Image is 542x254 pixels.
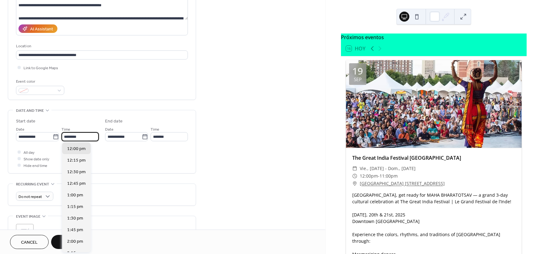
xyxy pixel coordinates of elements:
div: AI Assistant [30,26,53,33]
span: Link to Google Maps [24,65,58,71]
span: vie., [DATE] - dom., [DATE] [360,165,416,172]
span: 12:15 pm [67,157,86,164]
div: sep [354,77,362,82]
div: Próximos eventos [341,34,527,41]
button: Save [51,235,83,249]
span: Do not repeat [19,193,42,200]
span: Show date only [24,156,49,163]
span: Date [105,126,114,133]
span: - [378,172,380,180]
span: 1:00 pm [67,192,83,199]
span: 12:30 pm [67,169,86,175]
span: 2:00 pm [67,238,83,245]
button: Cancel [10,235,49,249]
span: Hide end time [24,163,47,169]
div: ​ [352,180,357,187]
a: [GEOGRAPHIC_DATA] [STREET_ADDRESS] [360,180,445,187]
span: Cancel [21,239,38,246]
span: Time [151,126,159,133]
span: 12:00pm [360,172,378,180]
div: 19 [352,66,363,76]
div: ; [16,224,34,241]
span: All day [24,149,35,156]
div: The Great India Festival [GEOGRAPHIC_DATA] [346,154,522,162]
span: Recurring event [16,181,49,188]
span: 11:00pm [380,172,398,180]
div: Event color [16,78,63,85]
span: Event image [16,213,40,220]
button: AI Assistant [19,24,57,33]
span: Time [61,126,70,133]
span: Date and time [16,107,44,114]
span: 1:15 pm [67,204,83,210]
span: 12:45 pm [67,180,86,187]
span: 12:00 pm [67,146,86,152]
div: Start date [16,118,35,125]
div: ​ [352,172,357,180]
div: ​ [352,165,357,172]
span: Date [16,126,24,133]
div: Location [16,43,187,49]
span: 1:45 pm [67,227,83,233]
span: 1:30 pm [67,215,83,222]
div: End date [105,118,123,125]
